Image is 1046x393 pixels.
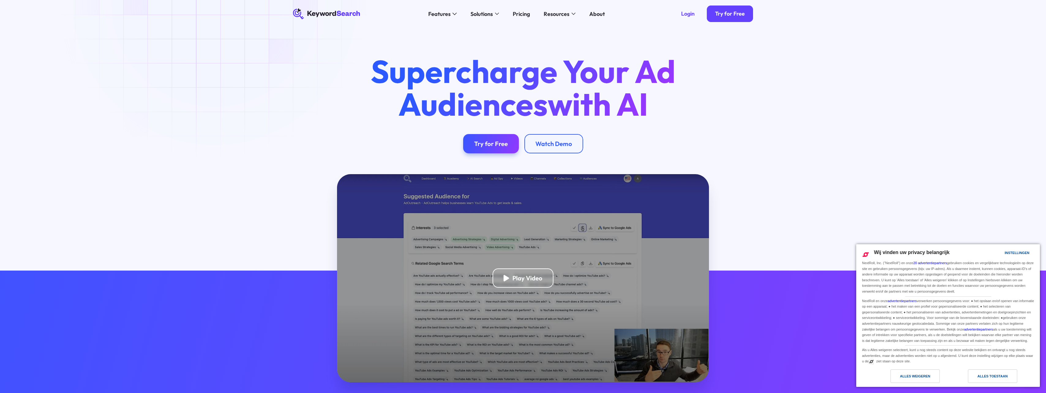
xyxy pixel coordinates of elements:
[1005,249,1029,256] div: Instellingen
[681,10,695,17] div: Login
[861,260,1035,295] div: NextRoll, Inc. ("NextRoll") en onze gebruiken cookies en vergelijkbare technologieën op deze site...
[913,261,947,265] a: 20 advertentiepartners
[948,369,1036,386] a: Alles toestaan
[428,10,451,18] div: Features
[509,8,534,19] a: Pricing
[585,8,609,19] a: About
[900,373,930,380] div: Alles weigeren
[861,297,1035,344] div: NextRoll en onze verwerken persoonsgegevens voor: ● het opslaan en/of openen van informatie op ee...
[861,346,1035,365] div: Als u Alles weigeren selecteert, kunt u nog steeds content op deze website bekijken en ontvangt u...
[548,84,648,124] span: with AI
[471,10,493,18] div: Solutions
[888,299,917,303] a: advertentiepartners
[544,10,569,18] div: Resources
[513,10,530,18] div: Pricing
[874,250,950,255] span: Wij vinden uw privacy belangrijk
[964,327,993,331] a: advertentiepartners
[860,369,948,386] a: Alles weigeren
[337,174,709,382] a: open lightbox
[358,55,688,120] h1: Supercharge Your Ad Audiences
[715,10,745,17] div: Try for Free
[977,373,1008,380] div: Alles toestaan
[512,274,542,282] div: Play Video
[535,140,572,148] div: Watch Demo
[474,140,508,148] div: Try for Free
[673,6,703,22] a: Login
[589,10,605,18] div: About
[707,6,753,22] a: Try for Free
[994,248,1009,259] a: Instellingen
[463,134,519,153] a: Try for Free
